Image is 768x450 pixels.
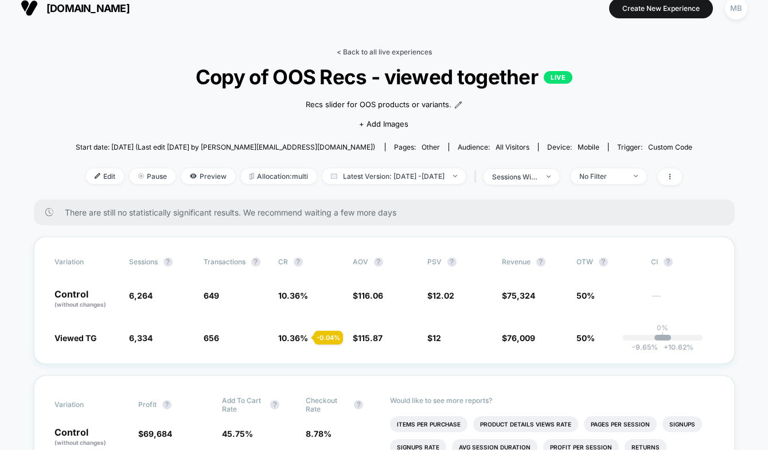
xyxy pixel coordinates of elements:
span: 115.87 [358,333,383,343]
button: ? [270,400,279,409]
span: 12.02 [432,291,454,300]
img: end [547,175,551,178]
p: LIVE [544,71,572,84]
button: ? [599,257,608,267]
span: CR [278,257,288,266]
span: Latest Version: [DATE] - [DATE] [322,169,466,184]
span: Custom Code [648,143,692,151]
span: There are still no statistically significant results. We recommend waiting a few more days [65,208,712,217]
li: Pages Per Session [584,416,657,432]
span: Copy of OOS Recs - viewed together [107,65,662,89]
span: Transactions [204,257,245,266]
span: Device: [538,143,608,151]
span: Profit [138,400,157,409]
span: (without changes) [54,301,106,308]
span: Sessions [129,257,158,266]
img: end [634,175,638,177]
img: end [138,173,144,179]
span: Variation [54,396,118,413]
span: Recs slider for OOS products or variants. [306,99,451,111]
span: Viewed TG [54,333,97,343]
span: 116.06 [358,291,383,300]
span: Variation [54,257,118,267]
p: Control [54,428,127,447]
span: other [422,143,440,151]
span: 8.78 % [306,429,332,439]
div: sessions with impression [492,173,538,181]
span: $ [353,333,383,343]
span: All Visitors [496,143,529,151]
li: Product Details Views Rate [473,416,578,432]
button: ? [251,257,260,267]
div: - 0.04 % [314,331,343,345]
span: 75,324 [507,291,535,300]
span: Allocation: multi [241,169,317,184]
span: $ [427,333,441,343]
span: Edit [86,169,124,184]
img: rebalance [249,173,254,179]
span: CI [651,257,714,267]
span: 6,334 [129,333,153,343]
p: 0% [657,323,668,332]
span: + [664,343,668,351]
p: Control [54,289,118,309]
button: ? [374,257,383,267]
span: (without changes) [54,439,106,446]
span: [DOMAIN_NAME] [46,2,130,14]
span: 12 [432,333,441,343]
div: Trigger: [617,143,692,151]
img: end [453,175,457,177]
span: 656 [204,333,219,343]
span: 50% [576,291,595,300]
span: 69,684 [143,429,172,439]
button: ? [447,257,457,267]
div: Pages: [394,143,440,151]
span: 76,009 [507,333,535,343]
span: mobile [578,143,599,151]
span: Pause [130,169,176,184]
span: AOV [353,257,368,266]
span: 10.62 % [658,343,693,351]
span: 649 [204,291,219,300]
span: Checkout Rate [306,396,348,413]
li: Items Per Purchase [390,416,467,432]
img: edit [95,173,100,179]
img: calendar [331,173,337,179]
span: --- [651,292,714,309]
span: PSV [427,257,442,266]
div: Audience: [458,143,529,151]
span: Add To Cart Rate [222,396,264,413]
button: ? [354,400,363,409]
span: $ [353,291,383,300]
span: Start date: [DATE] (Last edit [DATE] by [PERSON_NAME][EMAIL_ADDRESS][DOMAIN_NAME]) [76,143,375,151]
p: Would like to see more reports? [390,396,714,405]
span: OTW [576,257,640,267]
li: Signups [662,416,702,432]
span: 45.75 % [222,429,253,439]
button: ? [294,257,303,267]
span: 50% [576,333,595,343]
button: ? [162,400,171,409]
p: | [661,332,664,341]
span: 10.36 % [278,333,308,343]
span: | [471,169,484,185]
span: $ [138,429,172,439]
button: ? [664,257,673,267]
button: ? [536,257,545,267]
div: No Filter [579,172,625,181]
button: ? [163,257,173,267]
a: < Back to all live experiences [337,48,432,56]
span: $ [502,291,535,300]
span: $ [427,291,454,300]
span: 10.36 % [278,291,308,300]
span: -9.65 % [632,343,658,351]
span: Revenue [502,257,531,266]
span: $ [502,333,535,343]
span: + Add Images [359,119,408,128]
span: Preview [181,169,235,184]
span: 6,264 [129,291,153,300]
